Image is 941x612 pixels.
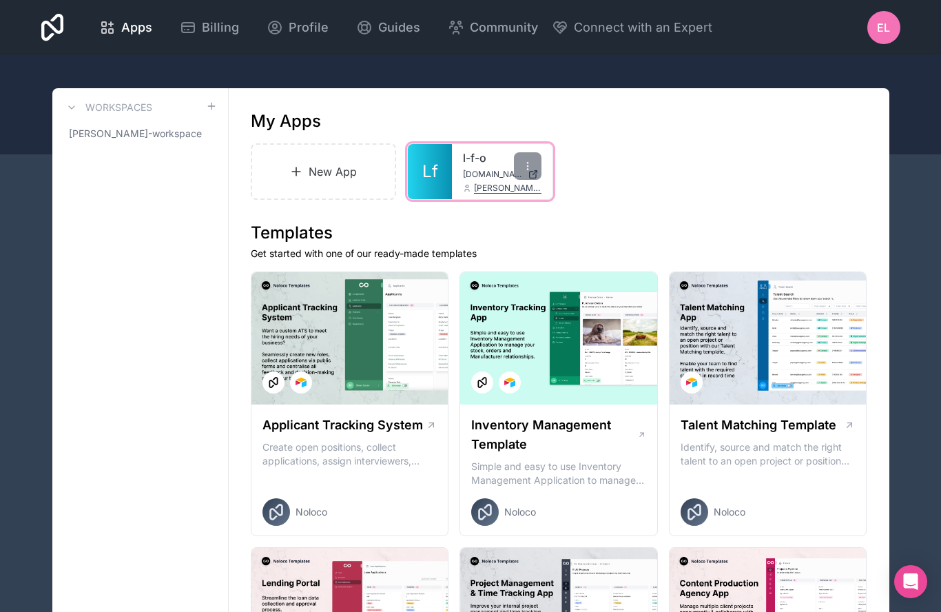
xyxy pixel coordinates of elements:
h1: My Apps [251,110,321,132]
span: EL [877,19,890,36]
span: Apps [121,18,152,37]
p: Create open positions, collect applications, assign interviewers, centralise candidate feedback a... [262,440,437,468]
span: Lf [422,161,438,183]
a: Lf [408,144,452,199]
h3: Workspaces [85,101,152,114]
h1: Inventory Management Template [471,416,637,454]
a: New App [251,143,397,200]
a: Profile [256,12,340,43]
a: Workspaces [63,99,152,116]
span: Connect with an Expert [574,18,712,37]
img: Airtable Logo [296,377,307,388]
h1: Applicant Tracking System [262,416,423,435]
a: Guides [345,12,431,43]
h1: Talent Matching Template [681,416,836,435]
span: Guides [378,18,420,37]
a: [PERSON_NAME]-workspace [63,121,217,146]
h1: Templates [251,222,867,244]
p: Get started with one of our ready-made templates [251,247,867,261]
p: Simple and easy to use Inventory Management Application to manage your stock, orders and Manufact... [471,460,646,487]
span: Community [470,18,538,37]
span: Noloco [296,505,327,519]
div: Open Intercom Messenger [894,565,927,598]
span: [DOMAIN_NAME] [463,169,522,180]
img: Airtable Logo [504,377,515,388]
span: Noloco [504,505,536,519]
a: [DOMAIN_NAME] [463,169,541,180]
span: Billing [202,18,239,37]
img: Airtable Logo [686,377,697,388]
span: [PERSON_NAME]-workspace [69,127,202,141]
a: Billing [169,12,250,43]
span: Noloco [714,505,745,519]
a: Apps [88,12,163,43]
a: l-f-o [463,150,541,166]
button: Connect with an Expert [552,18,712,37]
p: Identify, source and match the right talent to an open project or position with our Talent Matchi... [681,440,856,468]
span: Profile [289,18,329,37]
a: Community [437,12,549,43]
